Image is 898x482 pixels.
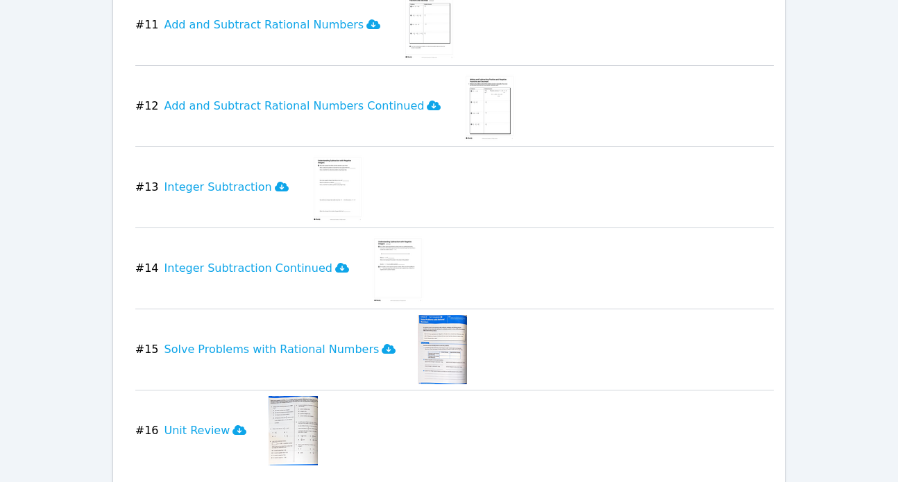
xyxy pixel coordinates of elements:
span: # 13 [135,179,159,196]
img: Add and Subtract Rational Numbers Continued [463,71,516,141]
h3: Solve Problems with Rational Numbers [164,341,396,358]
img: Solve Problems with Rational Numbers [418,315,467,384]
h3: Integer Subtraction Continued [164,260,349,277]
h3: Unit Review [164,422,247,439]
img: Unit Review [269,396,318,465]
span: # 16 [135,422,159,439]
img: Integer Subtraction Continued [371,234,425,303]
span: # 14 [135,260,159,277]
h3: Integer Subtraction [164,179,289,196]
span: # 11 [135,17,159,33]
button: #12Add and Subtract Rational Numbers Continued [135,71,452,141]
span: # 12 [135,98,159,114]
h3: Add and Subtract Rational Numbers [164,17,381,33]
span: # 15 [135,341,159,358]
button: #13Integer Subtraction [135,153,300,222]
img: Integer Subtraction [311,153,364,222]
button: #14Integer Subtraction Continued [135,234,360,303]
h3: Add and Subtract Rational Numbers Continued [164,98,441,114]
button: #15Solve Problems with Rational Numbers [135,315,407,384]
button: #16Unit Review [135,396,258,465]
